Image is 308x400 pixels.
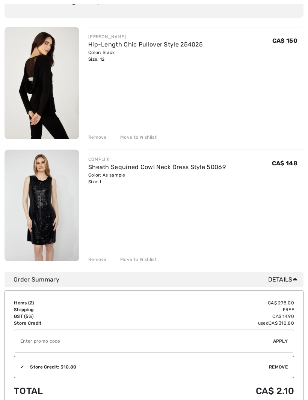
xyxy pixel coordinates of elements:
[5,150,79,262] img: Sheath Sequined Cowl Neck Dress Style 50069
[134,320,294,327] td: used
[14,364,24,370] div: ✔
[269,321,294,326] span: CA$ 310.80
[273,338,288,345] span: Apply
[88,33,203,40] div: [PERSON_NAME]
[5,27,79,139] img: Hip-Length Chic Pullover Style 254025
[88,172,226,185] div: Color: As sample Size: L
[88,156,226,163] div: COMPLI K
[14,306,134,313] td: Shipping
[268,275,300,284] span: Details
[269,364,288,370] span: Remove
[14,320,134,327] td: Store Credit
[272,160,297,167] span: CA$ 148
[14,275,300,284] div: Order Summary
[14,313,134,320] td: GST (5%)
[272,37,297,44] span: CA$ 150
[134,313,294,320] td: CA$ 14.90
[88,256,107,263] div: Remove
[134,306,294,313] td: Free
[88,163,226,171] a: Sheath Sequined Cowl Neck Dress Style 50069
[88,49,203,63] div: Color: Black Size: 12
[114,134,157,141] div: Move to Wishlist
[134,300,294,306] td: CA$ 298.00
[14,300,134,306] td: Items ( )
[24,364,269,370] div: Store Credit: 310.80
[14,330,273,352] input: Promo code
[88,41,203,48] a: Hip-Length Chic Pullover Style 254025
[30,300,32,306] span: 2
[114,256,157,263] div: Move to Wishlist
[88,134,107,141] div: Remove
